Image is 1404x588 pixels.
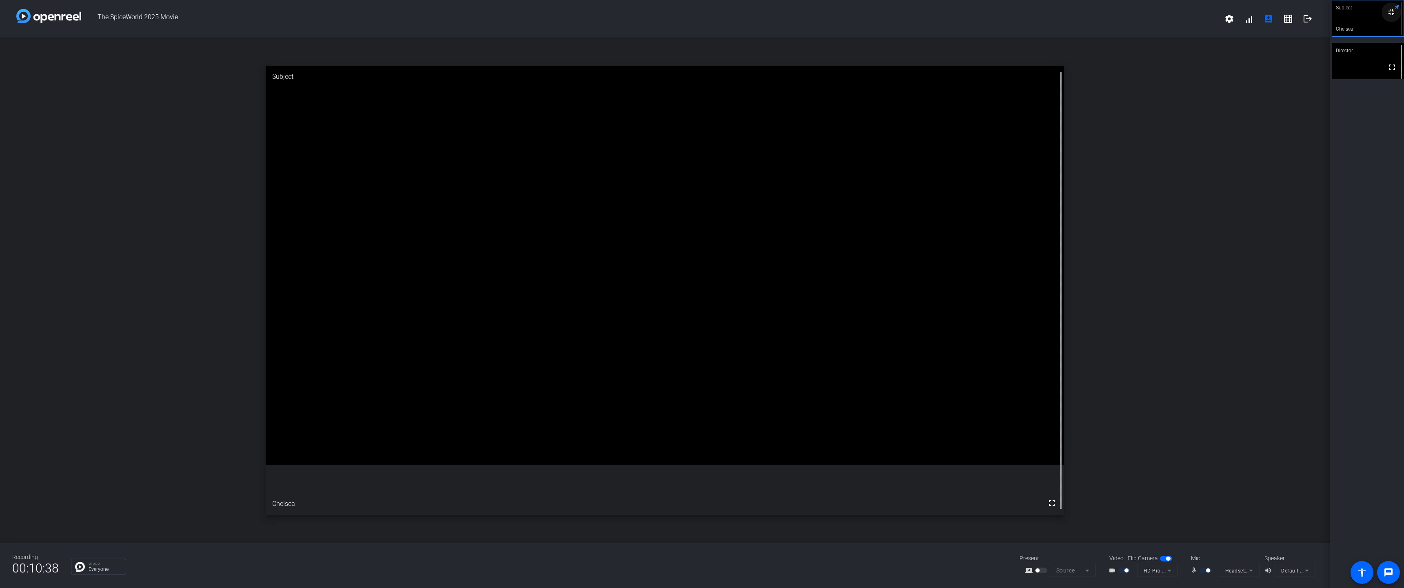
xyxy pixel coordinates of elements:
mat-icon: logout [1303,14,1313,24]
span: Flip Camera [1128,554,1158,563]
mat-icon: fullscreen [1047,498,1057,508]
div: Present [1020,554,1101,563]
mat-icon: account_box [1264,14,1273,24]
span: 00:10:38 [12,558,59,578]
p: Everyone [89,567,122,572]
div: Director [1332,43,1404,58]
mat-icon: message [1384,568,1393,577]
div: Recording [12,553,59,561]
mat-icon: settings [1224,14,1234,24]
img: Chat Icon [75,562,85,572]
mat-icon: volume_up [1264,566,1274,575]
span: Video [1109,554,1124,563]
div: Subject [266,66,1064,88]
mat-icon: fullscreen [1387,62,1397,72]
mat-icon: screen_share_outline [1025,566,1035,575]
img: white-gradient.svg [16,9,81,23]
mat-icon: accessibility [1357,568,1367,577]
div: Speaker [1264,554,1313,563]
div: Mic [1183,554,1264,563]
mat-icon: fullscreen_exit [1386,7,1396,17]
span: The SpiceWorld 2025 Movie [81,9,1220,29]
mat-icon: videocam_outline [1109,566,1118,575]
button: signal_cellular_alt [1239,9,1259,29]
mat-icon: mic_none [1190,566,1200,575]
mat-icon: grid_on [1283,14,1293,24]
p: Group [89,561,122,566]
